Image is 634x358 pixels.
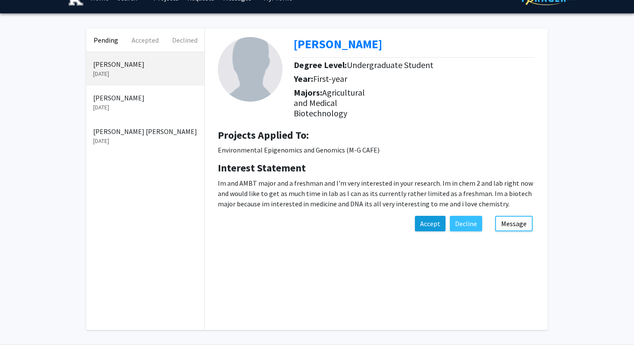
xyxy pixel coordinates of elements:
[415,216,446,231] button: Accept
[86,28,126,52] button: Pending
[218,145,535,155] p: Environmental Epigenomics and Genomics (M-G CAFE)
[347,59,433,70] span: Undergraduate Student
[294,36,382,52] a: Opens in a new tab
[6,319,37,352] iframe: Chat
[93,126,198,137] p: [PERSON_NAME] [PERSON_NAME]
[93,93,198,103] p: [PERSON_NAME]
[165,28,204,52] button: Declined
[294,73,313,84] b: Year:
[218,37,282,102] img: Profile Picture
[218,161,306,174] b: Interest Statement
[126,28,165,52] button: Accepted
[218,128,309,142] b: Projects Applied To:
[294,87,365,118] span: Agricultural and Medical Biotechnology
[93,103,198,112] p: [DATE]
[93,137,198,146] p: [DATE]
[93,69,198,78] p: [DATE]
[294,87,322,98] b: Majors:
[218,178,535,209] p: Im and AMBT major and a freshman and I'm very interested in your research. Im in chem 2 and lab r...
[450,216,482,231] button: Decline
[313,73,347,84] span: First-year
[495,216,533,231] button: Message
[93,59,198,69] p: [PERSON_NAME]
[294,36,382,52] b: [PERSON_NAME]
[294,59,347,70] b: Degree Level:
